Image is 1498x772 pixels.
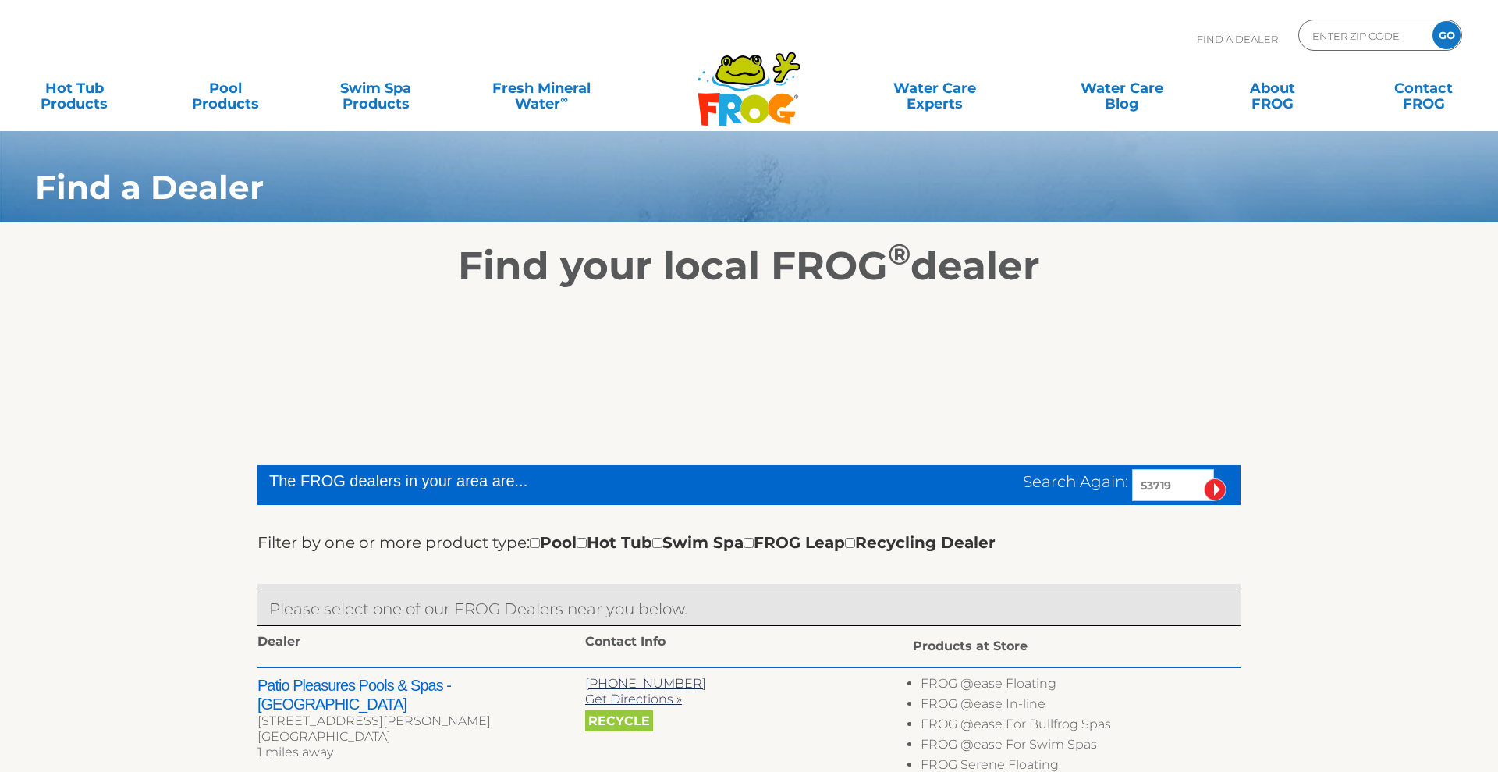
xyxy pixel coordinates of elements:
[468,73,615,104] a: Fresh MineralWater∞
[1432,21,1461,49] input: GO
[921,717,1241,737] li: FROG @ease For Bullfrog Spas
[269,469,754,493] div: The FROG dealers in your area are...
[16,73,133,104] a: Hot TubProducts
[839,73,1029,104] a: Water CareExperts
[585,710,653,731] span: Recycle
[257,530,530,555] label: Filter by one or more product type:
[257,634,585,654] div: Dealer
[1365,73,1482,104] a: ContactFROG
[269,596,1229,621] p: Please select one of our FROG Dealers near you below.
[1023,472,1128,491] span: Search Again:
[585,676,706,691] a: [PHONE_NUMBER]
[1197,20,1278,59] p: Find A Dealer
[12,243,1486,290] h2: Find your local FROG dealer
[585,692,682,706] a: Get Directions »
[921,676,1241,696] li: FROG @ease Floating
[689,31,809,126] img: Frog Products Logo
[1204,478,1226,501] input: Submit
[257,713,585,729] div: [STREET_ADDRESS][PERSON_NAME]
[913,634,1241,659] div: Products at Store
[318,73,435,104] a: Swim SpaProducts
[257,745,333,760] span: 1 miles away
[530,530,996,555] div: Pool Hot Tub Swim Spa FROG Leap Recycling Dealer
[35,169,1339,206] h1: Find a Dealer
[888,237,911,272] sup: ®
[921,696,1241,717] li: FROG @ease In-line
[1214,73,1331,104] a: AboutFROG
[257,729,585,745] div: [GEOGRAPHIC_DATA]
[560,93,568,105] sup: ∞
[585,634,913,654] div: Contact Info
[1063,73,1180,104] a: Water CareBlog
[166,73,283,104] a: PoolProducts
[921,737,1241,757] li: FROG @ease For Swim Spas
[257,676,585,713] h2: Patio Pleasures Pools & Spas - [GEOGRAPHIC_DATA]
